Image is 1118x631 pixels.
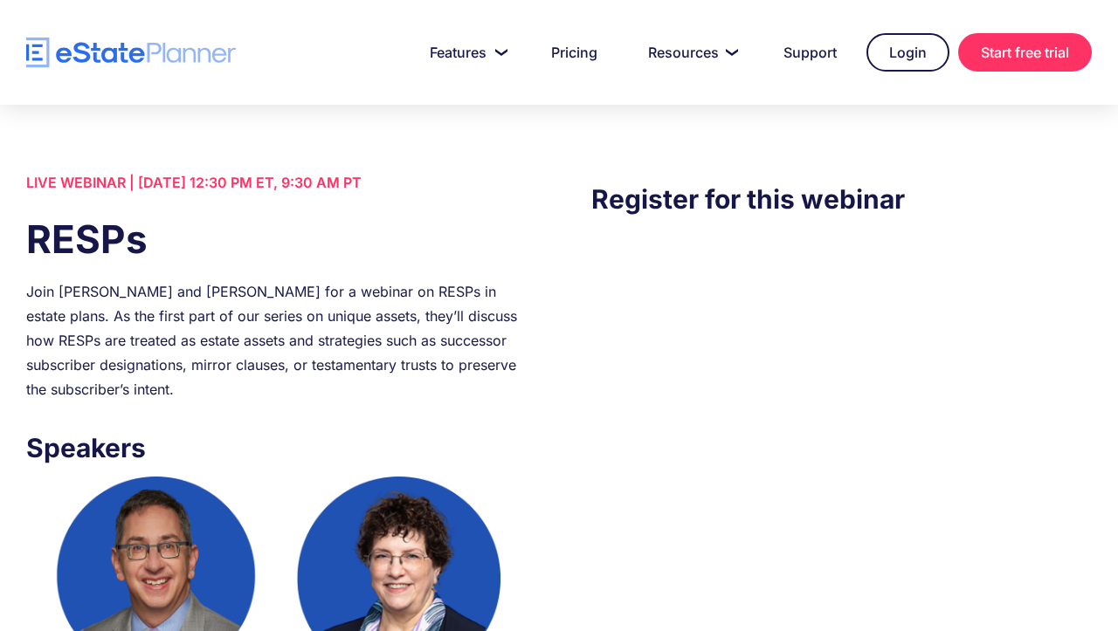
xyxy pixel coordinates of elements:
h3: Register for this webinar [591,179,1092,219]
a: Features [409,35,521,70]
h1: RESPs [26,212,527,266]
a: Support [763,35,858,70]
iframe: Form 0 [591,254,1092,566]
div: Join [PERSON_NAME] and [PERSON_NAME] for a webinar on RESPs in estate plans. As the first part of... [26,279,527,401]
h3: Speakers [26,428,527,468]
a: Start free trial [958,33,1092,72]
a: Resources [627,35,754,70]
a: Login [866,33,949,72]
a: Pricing [530,35,618,70]
a: home [26,38,236,68]
div: LIVE WEBINAR | [DATE] 12:30 PM ET, 9:30 AM PT [26,170,527,195]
